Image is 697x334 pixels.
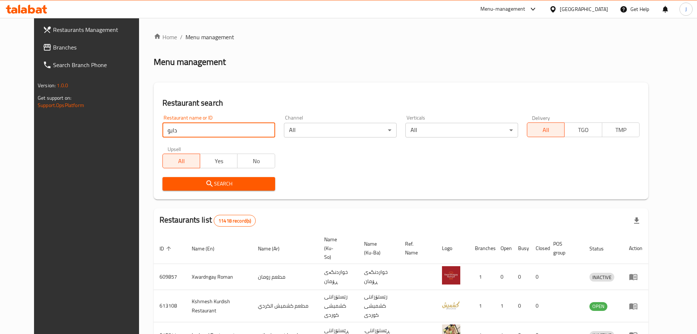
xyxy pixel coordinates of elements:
[553,239,575,257] span: POS group
[324,235,349,261] span: Name (Ku-So)
[38,93,71,103] span: Get support on:
[38,100,84,110] a: Support.OpsPlatform
[252,290,318,322] td: مطعم كشميش الكردي
[512,233,530,264] th: Busy
[162,177,275,191] button: Search
[436,233,469,264] th: Logo
[186,264,252,290] td: Xwardngay Roman
[186,33,234,41] span: Menu management
[162,98,640,109] h2: Restaurant search
[154,290,186,322] td: 613108
[252,264,318,290] td: مطعم رومان
[567,125,599,135] span: TGO
[214,217,255,224] span: 11418 record(s)
[469,264,495,290] td: 1
[180,33,183,41] li: /
[623,233,648,264] th: Action
[37,21,150,38] a: Restaurants Management
[284,123,397,137] div: All
[512,264,530,290] td: 0
[200,154,237,168] button: Yes
[629,272,642,281] div: Menu
[53,43,145,52] span: Branches
[168,179,269,188] span: Search
[154,264,186,290] td: 609857
[628,212,645,230] div: Export file
[214,215,256,227] div: Total records count
[258,244,289,253] span: Name (Ar)
[495,233,512,264] th: Open
[560,5,608,13] div: [GEOGRAPHIC_DATA]
[605,125,637,135] span: TMP
[57,81,68,90] span: 1.0.0
[564,122,602,137] button: TGO
[512,290,530,322] td: 0
[37,56,150,74] a: Search Branch Phone
[168,146,181,151] label: Upsell
[364,239,390,257] span: Name (Ku-Ba)
[495,290,512,322] td: 1
[53,60,145,69] span: Search Branch Phone
[162,154,200,168] button: All
[186,290,252,322] td: Kshmesh Kurdish Restaurant
[530,290,547,322] td: 0
[37,38,150,56] a: Branches
[166,156,197,166] span: All
[530,264,547,290] td: 0
[530,125,562,135] span: All
[318,264,358,290] td: خواردنگەی ڕۆمان
[38,81,56,90] span: Version:
[629,302,642,311] div: Menu
[602,122,640,137] button: TMP
[160,244,173,253] span: ID
[480,5,525,14] div: Menu-management
[442,296,460,314] img: Kshmesh Kurdish Restaurant
[192,244,224,253] span: Name (En)
[203,156,235,166] span: Yes
[469,290,495,322] td: 1
[318,290,358,322] td: رێستۆرانتی کشمیشى كوردى
[405,123,518,137] div: All
[589,273,614,282] span: INACTIVE
[589,302,607,311] span: OPEN
[358,290,399,322] td: رێستۆرانتی کشمیشى كوردى
[442,266,460,285] img: Xwardngay Roman
[530,233,547,264] th: Closed
[154,33,177,41] a: Home
[154,56,226,68] h2: Menu management
[53,25,145,34] span: Restaurants Management
[405,239,427,257] span: Ref. Name
[589,273,614,282] div: INACTIVE
[589,244,613,253] span: Status
[532,115,550,120] label: Delivery
[237,154,275,168] button: No
[154,33,648,41] nav: breadcrumb
[162,123,275,137] input: Search for restaurant name or ID..
[469,233,495,264] th: Branches
[160,214,256,227] h2: Restaurants list
[495,264,512,290] td: 0
[527,122,565,137] button: All
[240,156,272,166] span: No
[685,5,687,13] span: J
[358,264,399,290] td: خواردنگەی ڕۆمان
